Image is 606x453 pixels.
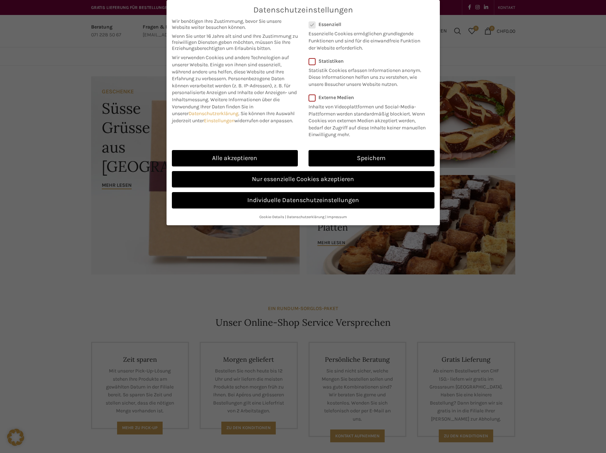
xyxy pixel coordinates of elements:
[172,97,280,117] span: Weitere Informationen über die Verwendung Ihrer Daten finden Sie in unserer .
[172,171,434,187] a: Nur essenzielle Cookies akzeptieren
[172,110,295,124] span: Sie können Ihre Auswahl jederzeit unter widerrufen oder anpassen.
[172,192,434,209] a: Individuelle Datenschutzeinstellungen
[253,5,353,15] span: Datenschutzeinstellungen
[172,76,297,103] span: Personenbezogene Daten können verarbeitet werden (z. B. IP-Adressen), z. B. für personalisierte A...
[204,118,235,124] a: Einstellungen
[309,94,430,101] label: Externe Medien
[309,150,434,166] a: Speichern
[287,215,325,219] a: Datenschutzerklärung
[172,33,298,51] span: Wenn Sie unter 16 Jahre alt sind und Ihre Zustimmung zu freiwilligen Diensten geben möchten, müss...
[172,150,298,166] a: Alle akzeptieren
[309,64,425,88] p: Statistik Cookies erfassen Informationen anonym. Diese Informationen helfen uns zu verstehen, wie...
[327,215,347,219] a: Impressum
[172,18,298,30] span: Wir benötigen Ihre Zustimmung, bevor Sie unsere Website weiter besuchen können.
[189,110,238,117] a: Datenschutzerklärung
[172,55,289,82] span: Wir verwenden Cookies und andere Technologien auf unserer Website. Einige von ihnen sind essenzie...
[309,21,425,27] label: Essenziell
[309,27,425,51] p: Essenzielle Cookies ermöglichen grundlegende Funktionen und sind für die einwandfreie Funktion de...
[309,58,425,64] label: Statistiken
[259,215,284,219] a: Cookie-Details
[309,101,430,138] p: Inhalte von Videoplattformen und Social-Media-Plattformen werden standardmäßig blockiert. Wenn Co...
